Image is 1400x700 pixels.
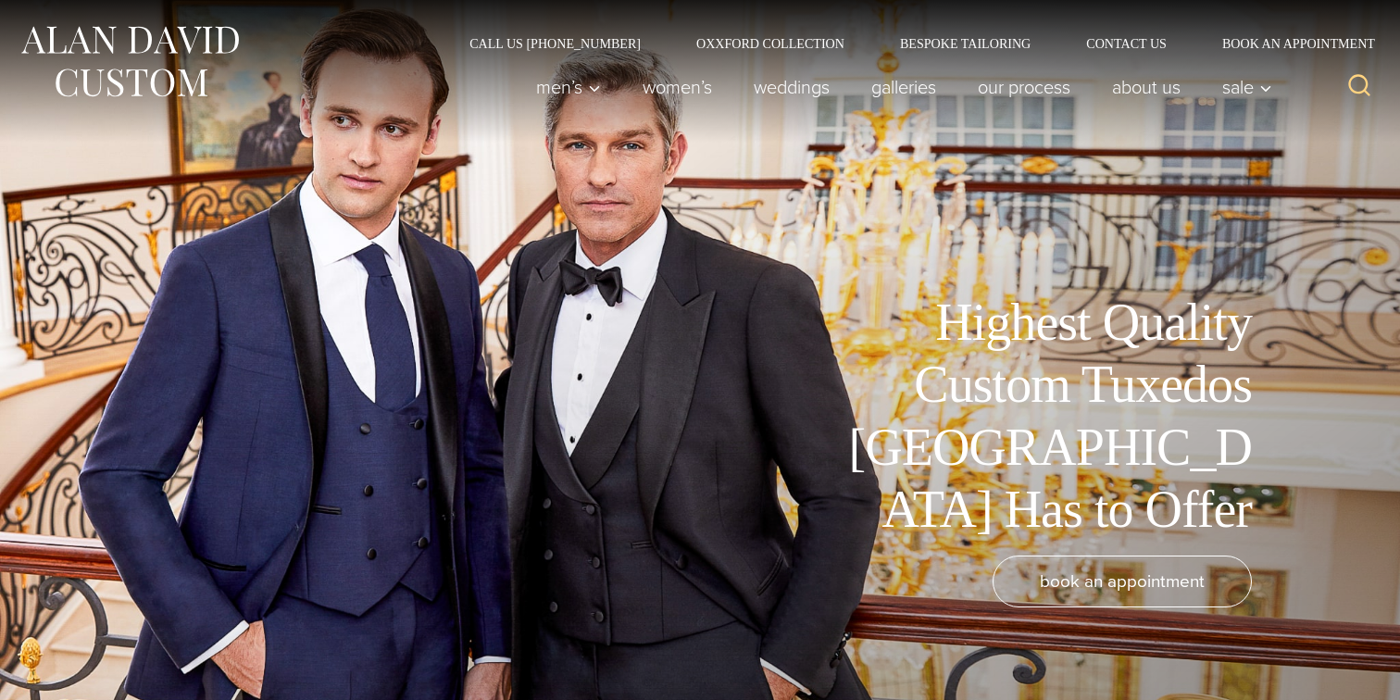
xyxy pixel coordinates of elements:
[1194,37,1381,50] a: Book an Appointment
[993,556,1252,607] a: book an appointment
[872,37,1058,50] a: Bespoke Tailoring
[669,37,872,50] a: Oxxford Collection
[835,292,1252,541] h1: Highest Quality Custom Tuxedos [GEOGRAPHIC_DATA] Has to Offer
[536,78,601,96] span: Men’s
[733,69,851,106] a: weddings
[19,20,241,103] img: Alan David Custom
[1222,78,1272,96] span: Sale
[1058,37,1194,50] a: Contact Us
[442,37,1381,50] nav: Secondary Navigation
[516,69,1282,106] nav: Primary Navigation
[622,69,733,106] a: Women’s
[851,69,957,106] a: Galleries
[442,37,669,50] a: Call Us [PHONE_NUMBER]
[1337,65,1381,109] button: View Search Form
[1040,568,1205,594] span: book an appointment
[957,69,1092,106] a: Our Process
[1092,69,1202,106] a: About Us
